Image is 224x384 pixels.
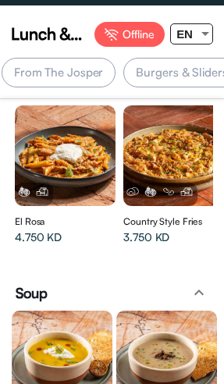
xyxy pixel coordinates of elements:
[123,229,169,245] span: 3.750 KD
[35,187,49,197] img: Dairy.png
[94,22,165,47] div: Offline
[15,214,44,229] span: El Rosa
[180,187,194,197] img: Dairy.png
[15,229,62,245] span: 4.750 KD
[162,187,176,197] img: Soya.png
[11,22,84,45] span: Lunch & Dinner
[123,214,202,229] span: Country Style Fries
[2,58,116,87] div: From The Josper
[126,187,140,197] img: Eggs.png
[16,283,48,303] span: Soup
[105,28,119,41] img: Offline%20Icon.svg
[190,283,208,302] mat-icon: expand_less
[176,27,193,41] span: EN
[17,187,31,197] img: Gluten.png
[144,187,158,197] img: Gluten.png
